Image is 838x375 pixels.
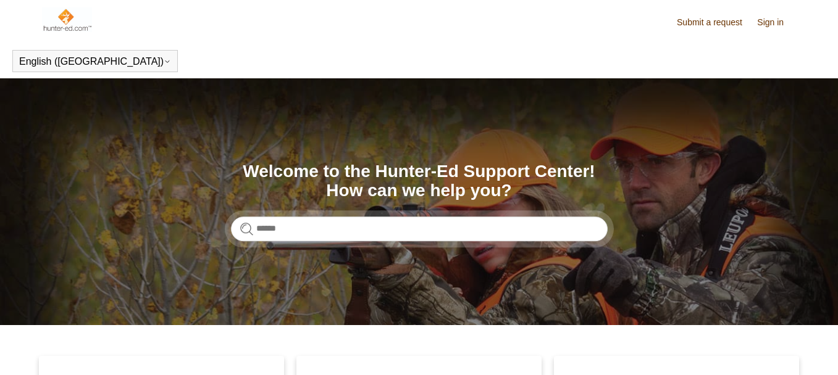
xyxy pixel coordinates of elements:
h1: Welcome to the Hunter-Ed Support Center! How can we help you? [231,162,608,200]
button: English ([GEOGRAPHIC_DATA]) [19,56,171,67]
input: Search [231,216,608,241]
a: Submit a request [677,16,755,29]
div: Chat Support [758,334,829,366]
a: Sign in [757,16,796,29]
img: Hunter-Ed Help Center home page [42,7,92,32]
